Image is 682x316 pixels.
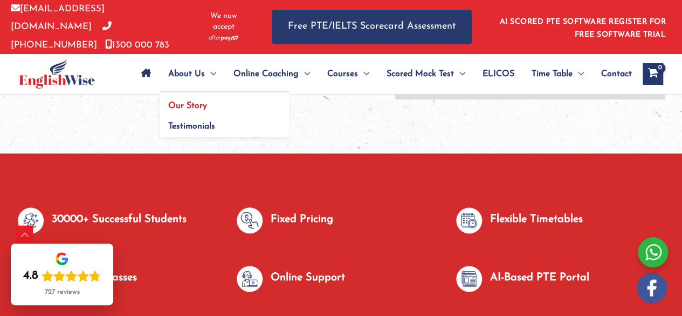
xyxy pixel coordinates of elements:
[18,207,44,233] img: null
[160,112,289,137] a: Testimonials
[637,273,667,303] img: white-facebook.png
[327,55,358,93] span: Courses
[483,55,514,93] span: ELICOS
[168,102,207,110] span: Our Story
[52,211,187,228] p: 30000+ Successful Students
[23,268,101,284] div: Rating: 4.8 out of 5
[233,55,299,93] span: Online Coaching
[202,11,245,32] span: We now accept
[168,55,205,93] span: About Us
[523,55,593,93] a: Time TableMenu Toggle
[11,4,105,31] a: [EMAIL_ADDRESS][DOMAIN_NAME]
[456,207,482,233] img: null
[105,41,169,50] a: 1300 000 783
[11,22,112,49] a: [PHONE_NUMBER]
[454,55,465,93] span: Menu Toggle
[209,35,238,41] img: Afterpay-Logo
[19,59,95,89] img: cropped-ew-logo
[456,266,482,292] img: null
[319,55,378,93] a: CoursesMenu Toggle
[272,10,472,44] a: Free PTE/IELTS Scorecard Assessment
[271,211,333,228] p: Fixed Pricing
[573,55,584,93] span: Menu Toggle
[474,55,523,93] a: ELICOS
[271,269,345,287] p: Online Support
[205,55,216,93] span: Menu Toggle
[237,207,263,233] img: null
[23,268,38,284] div: 4.8
[490,269,589,287] p: AI-Based PTE Portal
[133,55,632,93] nav: Site Navigation: Main Menu
[160,55,225,93] a: About UsMenu Toggle
[532,55,573,93] span: Time Table
[45,288,80,297] div: 727 reviews
[378,55,474,93] a: Scored Mock TestMenu Toggle
[225,55,319,93] a: Online CoachingMenu Toggle
[387,55,454,93] span: Scored Mock Test
[493,9,671,44] aside: Header Widget 1
[237,266,263,292] img: null
[160,92,289,113] a: Our Story
[601,55,632,93] span: Contact
[299,55,310,93] span: Menu Toggle
[168,122,215,131] span: Testimonials
[358,55,369,93] span: Menu Toggle
[643,63,663,85] a: View Shopping Cart, empty
[490,211,583,228] p: Flexible Timetables
[593,55,632,93] a: Contact
[500,18,666,39] a: AI SCORED PTE SOFTWARE REGISTER FOR FREE SOFTWARE TRIAL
